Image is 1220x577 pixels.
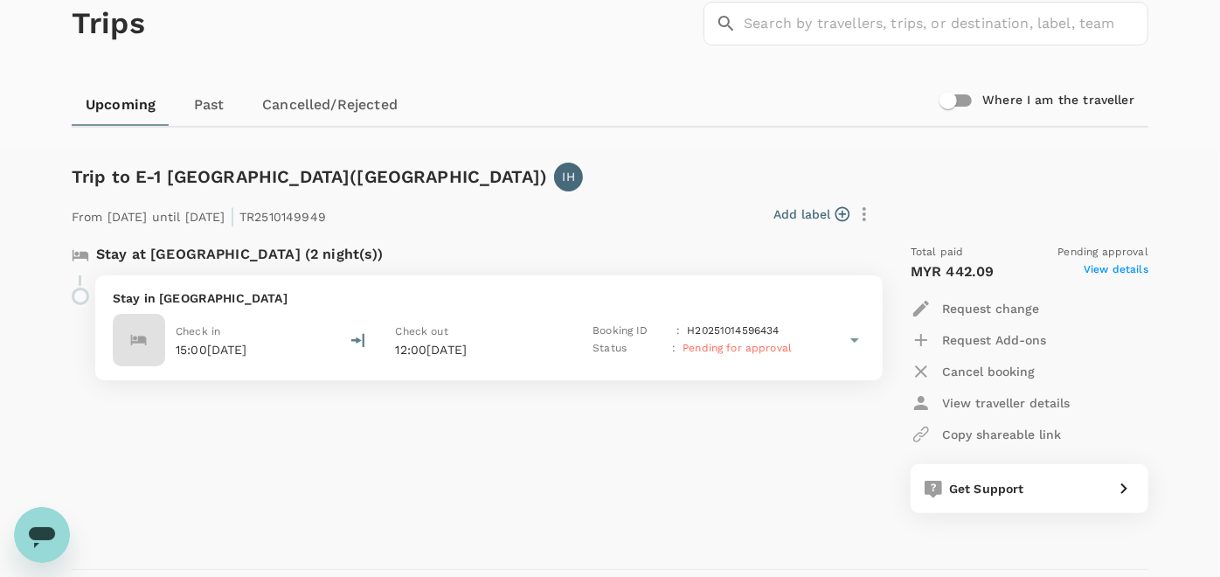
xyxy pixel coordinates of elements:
input: Search by travellers, trips, or destination, label, team [744,2,1148,45]
h6: Where I am the traveller [982,91,1134,110]
p: From [DATE] until [DATE] TR2510149949 [72,198,326,230]
span: View details [1084,261,1148,282]
p: Status [593,340,665,358]
iframe: Button to launch messaging window [14,507,70,563]
h6: Trip to E-1 [GEOGRAPHIC_DATA]([GEOGRAPHIC_DATA]) [72,163,547,191]
p: 12:00[DATE] [396,341,562,358]
p: Copy shareable link [942,426,1061,443]
p: Booking ID [593,323,669,340]
button: Add label [773,205,849,223]
p: 15:00[DATE] [176,341,247,358]
span: | [230,204,235,228]
p: H20251014596434 [687,323,779,340]
span: Get Support [949,482,1024,496]
button: Copy shareable link [911,419,1061,450]
button: Cancel booking [911,356,1035,387]
a: Cancelled/Rejected [248,84,412,126]
p: Stay at [GEOGRAPHIC_DATA] (2 night(s)) [96,244,384,265]
p: : [676,323,680,340]
span: Pending approval [1058,244,1148,261]
a: Past [170,84,248,126]
a: Upcoming [72,84,170,126]
p: MYR 442.09 [911,261,995,282]
p: Stay in [GEOGRAPHIC_DATA] [113,289,865,307]
p: Request change [942,300,1039,317]
p: : [672,340,676,358]
span: Pending for approval [683,342,792,354]
button: Request change [911,293,1039,324]
button: View traveller details [911,387,1070,419]
p: IH [563,168,575,185]
p: Request Add-ons [942,331,1046,349]
button: Request Add-ons [911,324,1046,356]
span: Total paid [911,244,964,261]
span: Check in [176,325,220,337]
span: Check out [396,325,448,337]
p: View traveller details [942,394,1070,412]
p: Cancel booking [942,363,1035,380]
